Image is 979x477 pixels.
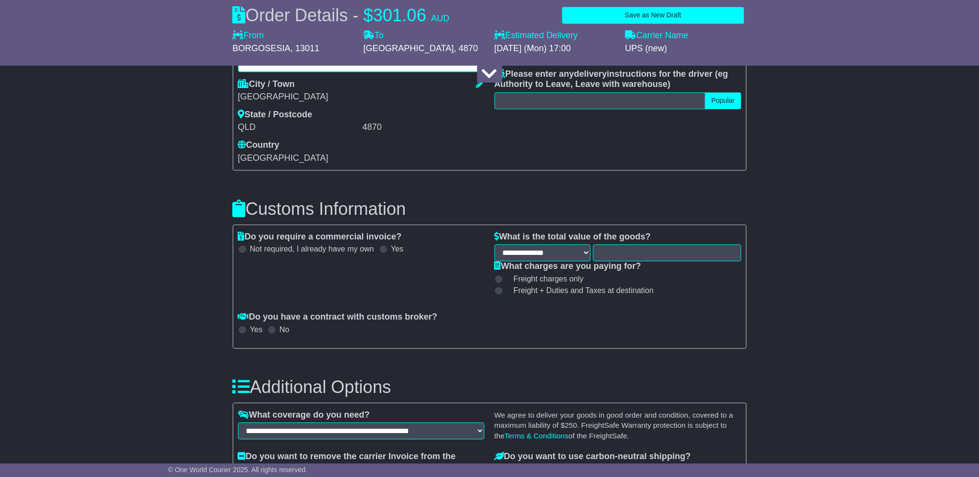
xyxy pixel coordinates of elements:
[238,92,485,102] div: [GEOGRAPHIC_DATA]
[625,43,747,54] div: UPS (new)
[280,325,289,334] label: No
[514,286,654,295] span: Freight + Duties and Taxes at destination
[505,432,569,440] a: Terms & Conditions
[495,30,616,41] label: Estimated Delivery
[495,232,651,242] label: What is the total value of the goods?
[705,92,741,109] button: Popular
[562,7,744,24] button: Save as New Draft
[238,410,370,421] label: What coverage do you need?
[238,79,295,90] label: City / Town
[238,140,280,151] label: Country
[233,43,291,53] span: BORGOSESIA
[238,110,312,120] label: State / Postcode
[364,5,373,25] span: $
[168,466,308,474] span: © One World Courier 2025. All rights reserved.
[233,5,450,26] div: Order Details -
[238,312,438,323] label: Do you have a contract with customs broker?
[233,378,747,397] h3: Additional Options
[625,30,689,41] label: Carrier Name
[250,244,374,253] label: Not required, I already have my own
[233,199,747,219] h3: Customs Information
[565,421,578,429] span: 250
[495,451,691,462] label: Do you want to use carbon-neutral shipping?
[250,325,263,334] label: Yes
[364,43,454,53] span: [GEOGRAPHIC_DATA]
[238,153,328,163] span: [GEOGRAPHIC_DATA]
[364,30,384,41] label: To
[495,261,641,272] label: What charges are you paying for?
[373,5,426,25] span: 301.06
[238,451,485,472] label: Do you want to remove the carrier Invoice from the shipment?
[363,122,485,133] div: 4870
[238,122,360,133] div: QLD
[495,411,734,440] small: We agree to deliver your goods in good order and condition, covered to a maximum liability of $ ....
[291,43,320,53] span: , 13011
[431,14,450,23] span: AUD
[238,232,402,242] label: Do you require a commercial invoice?
[454,43,478,53] span: , 4870
[495,43,616,54] div: [DATE] (Mon) 17:00
[502,274,584,283] label: Freight charges only
[391,244,404,253] label: Yes
[233,30,264,41] label: From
